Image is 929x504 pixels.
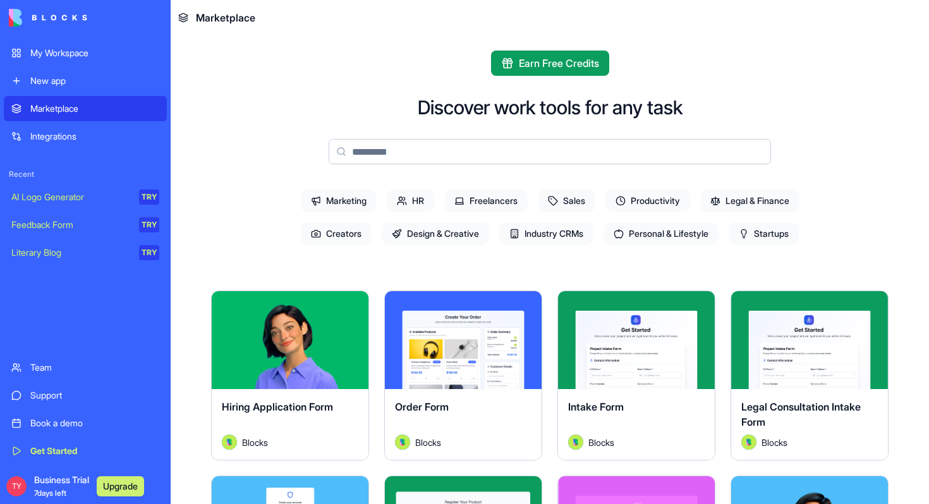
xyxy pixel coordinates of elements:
[9,9,87,27] img: logo
[700,189,799,212] span: Legal & Finance
[4,240,167,265] a: Literary BlogTRY
[568,435,583,450] img: Avatar
[30,102,159,115] div: Marketplace
[538,189,595,212] span: Sales
[301,189,377,212] span: Marketing
[395,400,449,413] span: Order Form
[604,222,719,245] span: Personal & Lifestyle
[491,51,609,76] button: Earn Free Credits
[588,436,614,449] span: Blocks
[4,169,167,179] span: Recent
[4,96,167,121] a: Marketplace
[242,436,268,449] span: Blocks
[30,389,159,402] div: Support
[557,291,715,460] a: Intake FormAvatarBlocks
[731,291,889,460] a: Legal Consultation Intake FormAvatarBlocks
[4,68,167,93] a: New app
[34,474,89,499] span: Business Trial
[415,436,441,449] span: Blocks
[30,47,159,59] div: My Workspace
[11,246,130,259] div: Literary Blog
[139,217,159,232] div: TRY
[4,355,167,380] a: Team
[30,445,159,457] div: Get Started
[762,436,787,449] span: Blocks
[222,435,237,450] img: Avatar
[139,189,159,205] div: TRY
[568,400,624,413] span: Intake Form
[4,184,167,210] a: AI Logo GeneratorTRY
[444,189,528,212] span: Freelancers
[97,476,144,496] button: Upgrade
[605,189,690,212] span: Productivity
[4,383,167,408] a: Support
[139,245,159,260] div: TRY
[384,291,542,460] a: Order FormAvatarBlocks
[729,222,799,245] span: Startups
[11,219,130,231] div: Feedback Form
[30,417,159,429] div: Book a demo
[4,124,167,149] a: Integrations
[4,40,167,66] a: My Workspace
[4,411,167,436] a: Book a demo
[34,488,66,498] span: 7 days left
[30,75,159,87] div: New app
[30,130,159,143] div: Integrations
[741,435,756,450] img: Avatar
[11,191,130,203] div: AI Logo Generator
[418,96,683,119] h2: Discover work tools for any task
[395,435,410,450] img: Avatar
[196,10,255,25] span: Marketplace
[222,400,333,413] span: Hiring Application Form
[387,189,434,212] span: HR
[301,222,372,245] span: Creators
[519,56,599,71] span: Earn Free Credits
[30,361,159,374] div: Team
[6,476,27,496] span: TY
[499,222,593,245] span: Industry CRMs
[211,291,369,460] a: Hiring Application FormAvatarBlocks
[4,212,167,237] a: Feedback FormTRY
[4,438,167,464] a: Get Started
[741,400,861,428] span: Legal Consultation Intake Form
[382,222,489,245] span: Design & Creative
